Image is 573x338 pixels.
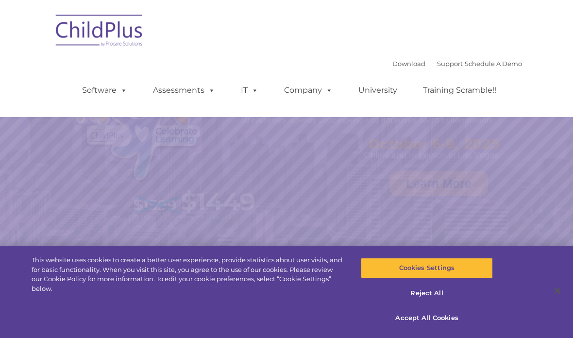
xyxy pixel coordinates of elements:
[143,81,225,100] a: Assessments
[32,255,344,293] div: This website uses cookies to create a better user experience, provide statistics about user visit...
[465,60,522,68] a: Schedule A Demo
[274,81,342,100] a: Company
[392,60,522,68] font: |
[392,60,425,68] a: Download
[349,81,407,100] a: University
[361,308,492,328] button: Accept All Cookies
[547,280,568,302] button: Close
[437,60,463,68] a: Support
[72,81,137,100] a: Software
[413,81,506,100] a: Training Scramble!!
[51,8,148,56] img: ChildPlus by Procare Solutions
[231,81,268,100] a: IT
[389,171,488,196] a: Learn More
[361,283,492,304] button: Reject All
[361,258,492,278] button: Cookies Settings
